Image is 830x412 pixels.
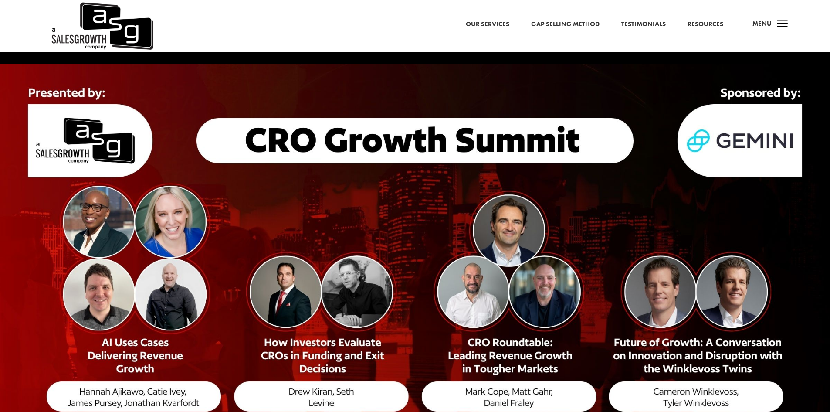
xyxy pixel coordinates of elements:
[752,19,772,28] span: Menu
[621,19,666,30] a: Testimonials
[531,19,600,30] a: Gap Selling Method
[774,16,791,33] span: a
[688,19,723,30] a: Resources
[466,19,509,30] a: Our Services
